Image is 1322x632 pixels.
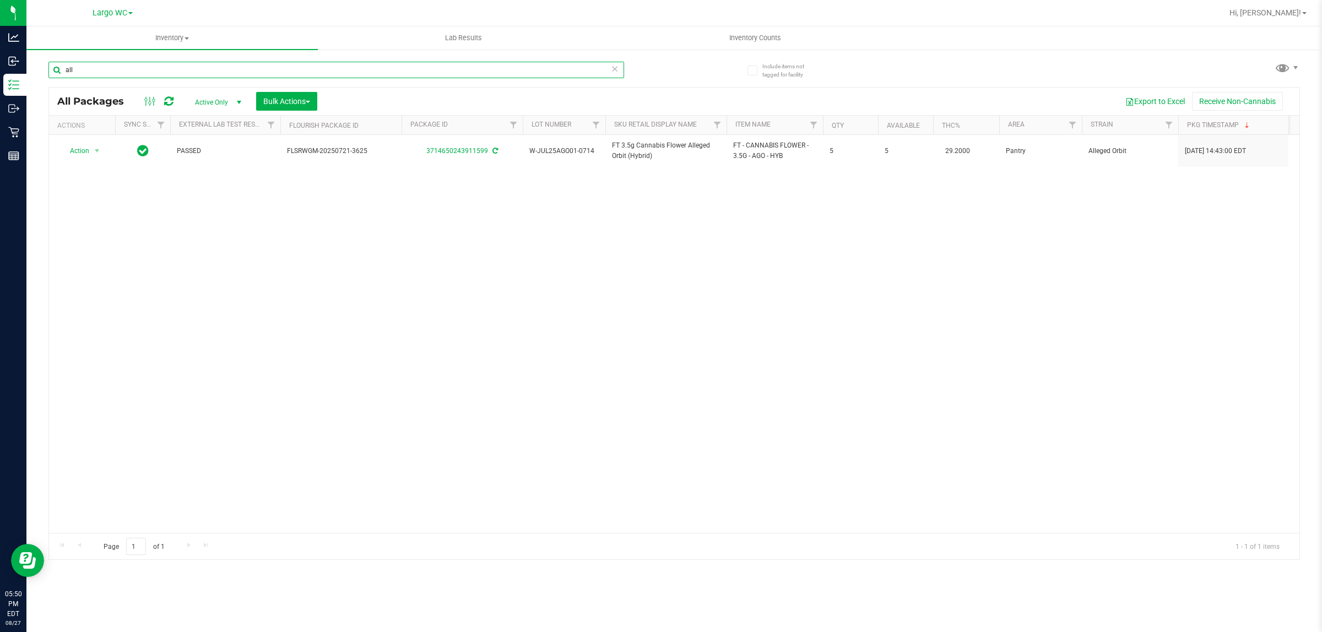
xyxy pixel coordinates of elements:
[26,26,318,50] a: Inventory
[256,92,317,111] button: Bulk Actions
[830,146,871,156] span: 5
[57,95,135,107] span: All Packages
[805,116,823,134] a: Filter
[885,146,927,156] span: 5
[57,122,111,129] div: Actions
[609,26,901,50] a: Inventory Counts
[940,143,976,159] span: 29.2000
[1229,8,1301,17] span: Hi, [PERSON_NAME]!
[94,538,174,555] span: Page of 1
[410,121,448,128] a: Package ID
[426,147,488,155] a: 3714650243911599
[733,140,816,161] span: FT - CANNABIS FLOWER - 3.5G - AGO - HYB
[611,62,619,76] span: Clear
[263,97,310,106] span: Bulk Actions
[1187,121,1251,129] a: Pkg Timestamp
[26,33,318,43] span: Inventory
[8,32,19,43] inline-svg: Analytics
[430,33,497,43] span: Lab Results
[587,116,605,134] a: Filter
[137,143,149,159] span: In Sync
[614,121,697,128] a: Sku Retail Display Name
[124,121,166,128] a: Sync Status
[887,122,920,129] a: Available
[1185,146,1246,156] span: [DATE] 14:43:00 EDT
[532,121,571,128] a: Lot Number
[612,140,720,161] span: FT 3.5g Cannabis Flower Alleged Orbit (Hybrid)
[8,103,19,114] inline-svg: Outbound
[1008,121,1025,128] a: Area
[11,544,44,577] iframe: Resource center
[262,116,280,134] a: Filter
[1006,146,1075,156] span: Pantry
[1118,92,1192,111] button: Export to Excel
[1160,116,1178,134] a: Filter
[942,122,960,129] a: THC%
[48,62,624,78] input: Search Package ID, Item Name, SKU, Lot or Part Number...
[90,143,104,159] span: select
[60,143,90,159] span: Action
[152,116,170,134] a: Filter
[1192,92,1283,111] button: Receive Non-Cannabis
[93,8,127,18] span: Largo WC
[289,122,359,129] a: Flourish Package ID
[529,146,599,156] span: W-JUL25AGO01-0714
[1091,121,1113,128] a: Strain
[318,26,609,50] a: Lab Results
[762,62,817,79] span: Include items not tagged for facility
[491,147,498,155] span: Sync from Compliance System
[8,79,19,90] inline-svg: Inventory
[177,146,274,156] span: PASSED
[8,127,19,138] inline-svg: Retail
[126,538,146,555] input: 1
[1227,538,1288,554] span: 1 - 1 of 1 items
[5,619,21,627] p: 08/27
[714,33,796,43] span: Inventory Counts
[287,146,395,156] span: FLSRWGM-20250721-3625
[5,589,21,619] p: 05:50 PM EDT
[832,122,844,129] a: Qty
[179,121,266,128] a: External Lab Test Result
[708,116,727,134] a: Filter
[1088,146,1172,156] span: Alleged Orbit
[735,121,771,128] a: Item Name
[505,116,523,134] a: Filter
[8,150,19,161] inline-svg: Reports
[8,56,19,67] inline-svg: Inbound
[1064,116,1082,134] a: Filter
